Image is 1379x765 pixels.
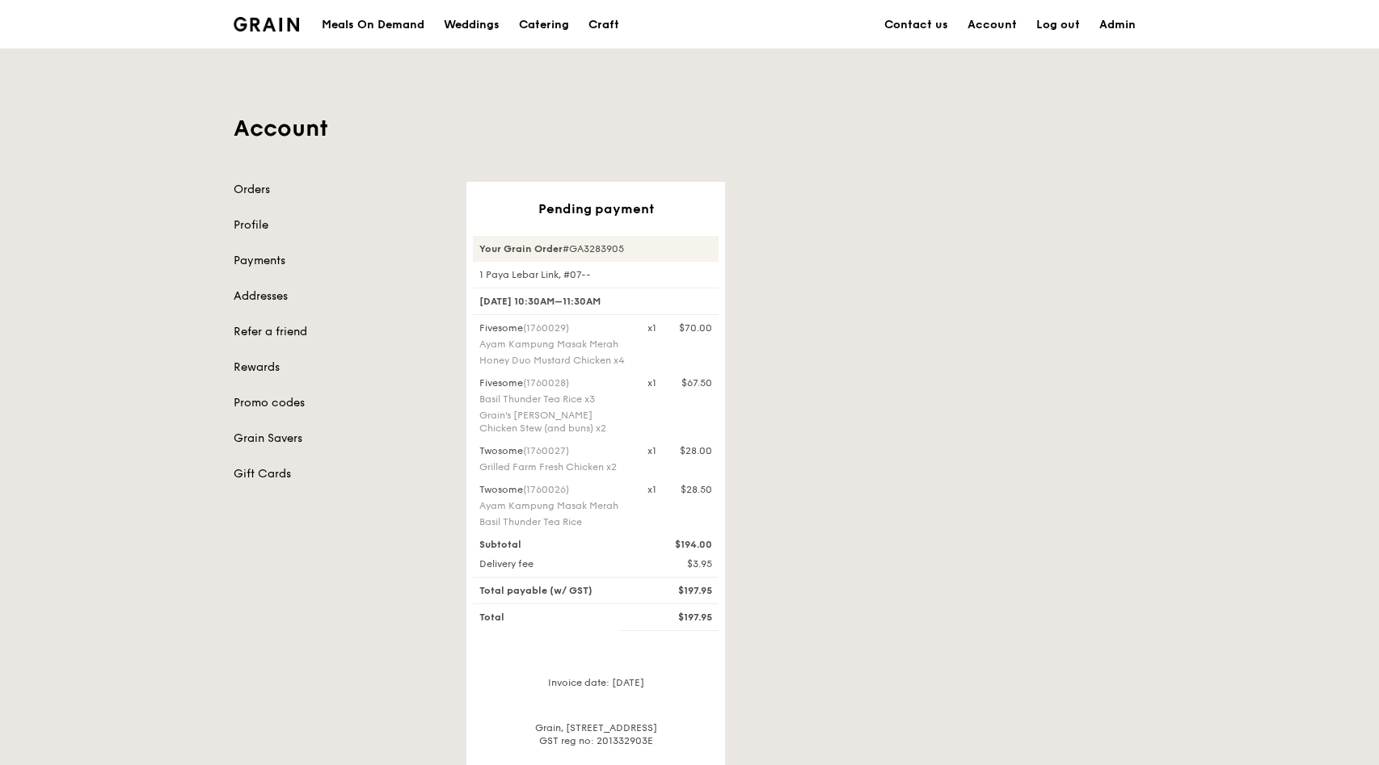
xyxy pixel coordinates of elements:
div: Basil Thunder Tea Rice [479,515,628,528]
div: $67.50 [681,376,712,389]
a: Admin [1090,1,1145,49]
div: Ayam Kampung Masak Merah [479,338,628,351]
div: Delivery fee [470,557,638,570]
div: Ayam Kampung Masak Merah [479,499,628,512]
div: Meals On Demand [322,1,424,49]
div: $197.95 [638,584,722,597]
div: $197.95 [638,611,722,624]
a: Promo codes [234,395,447,411]
div: Invoice date: [DATE] [473,676,719,702]
div: $194.00 [638,538,722,551]
div: Twosome [479,444,628,457]
a: Craft [579,1,629,49]
div: x1 [647,444,656,457]
div: x1 [647,483,656,496]
div: Grilled Farm Fresh Chicken x2 [479,460,628,473]
div: Weddings [444,1,500,49]
div: Twosome [479,483,628,496]
a: Account [958,1,1027,49]
img: Grain [234,17,299,32]
a: Profile [234,217,447,233]
div: x1 [647,376,656,389]
div: Subtotal [470,538,638,551]
a: Addresses [234,288,447,305]
span: (1760028) [523,377,569,389]
div: $28.00 [680,444,712,457]
a: Payments [234,253,447,269]
div: Pending payment [473,201,719,216]
a: Gift Cards [234,466,447,482]
div: Honey Duo Mustard Chicken x4 [479,354,628,367]
div: [DATE] 10:30AM–11:30AM [473,288,719,315]
a: Contact us [875,1,958,49]
div: Total [470,611,638,624]
div: $3.95 [638,557,722,570]
a: Grain Savers [234,431,447,447]
a: Log out [1027,1,1090,49]
a: Refer a friend [234,324,447,340]
div: 1 Paya Lebar Link, #07-- [473,268,719,281]
h1: Account [234,114,1145,143]
div: $70.00 [679,322,712,334]
strong: Your Grain Order [479,243,563,254]
span: (1760029) [523,322,569,334]
div: Fivesome [479,322,628,334]
a: Catering [509,1,579,49]
div: Fivesome [479,376,628,389]
span: (1760027) [523,445,569,456]
div: Grain, [STREET_ADDRESS] GST reg no: 201332903E [473,721,719,747]
div: x1 [647,322,656,334]
div: #GA3283905 [473,236,719,262]
span: (1760026) [523,484,569,495]
div: $28.50 [681,483,712,496]
div: Basil Thunder Tea Rice x3 [479,393,628,406]
a: Orders [234,182,447,198]
div: Craft [588,1,619,49]
span: Total payable (w/ GST) [479,585,593,596]
a: Rewards [234,359,447,376]
div: Grain's [PERSON_NAME] Chicken Stew (and buns) x2 [479,409,628,435]
a: Weddings [434,1,509,49]
div: Catering [519,1,569,49]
